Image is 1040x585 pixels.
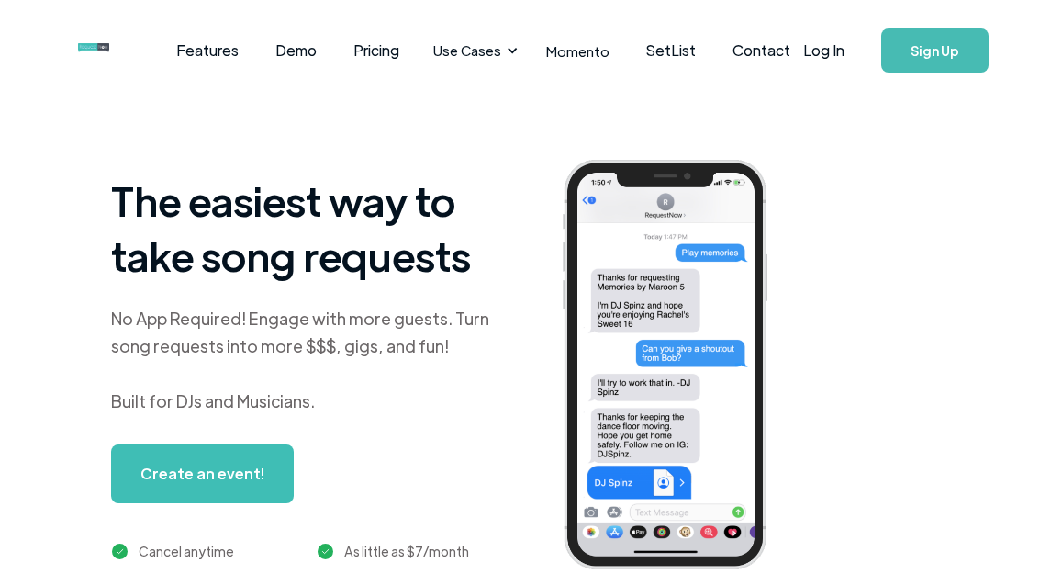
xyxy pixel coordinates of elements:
a: Create an event! [111,444,294,503]
a: Momento [528,24,628,78]
div: Use Cases [433,40,501,61]
div: No App Required! Engage with more guests. Turn song requests into more $$$, gigs, and fun! Built ... [111,305,496,415]
a: SetList [628,22,714,79]
a: Log In [785,18,863,83]
div: Cancel anytime [139,540,234,562]
div: Use Cases [422,22,523,79]
img: green checkmark [318,544,333,559]
a: home [78,32,112,69]
a: Demo [257,22,335,79]
a: Features [158,22,257,79]
a: Sign Up [881,28,989,73]
a: Contact [714,22,809,79]
img: green checkmark [112,544,128,559]
div: As little as $7/month [344,540,469,562]
h1: The easiest way to take song requests [111,173,496,283]
img: requestnow logo [78,43,143,52]
a: Pricing [335,22,418,79]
